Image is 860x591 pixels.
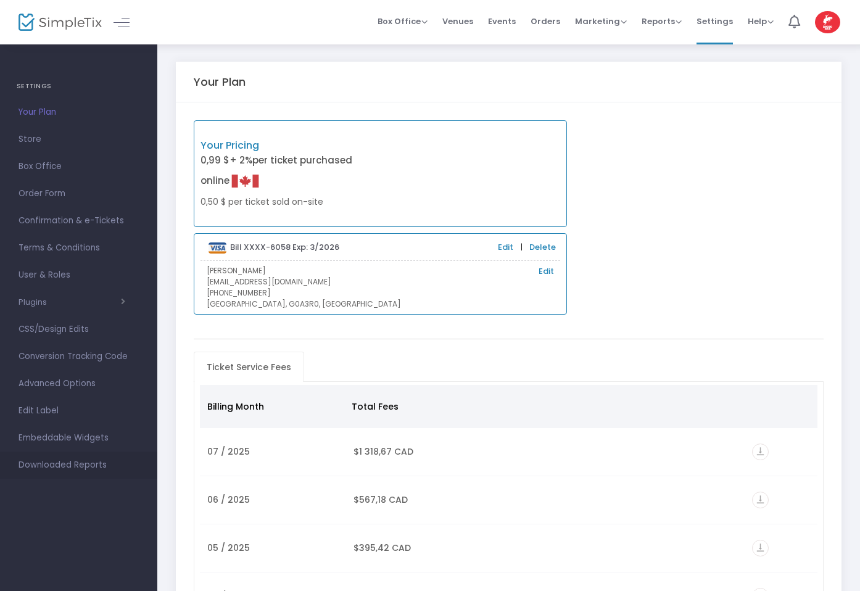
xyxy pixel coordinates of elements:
span: Settings [697,6,733,37]
p: [PHONE_NUMBER] [207,287,554,299]
a: vertical_align_bottom [752,495,769,508]
a: Edit [498,241,513,254]
button: Plugins [19,297,125,307]
span: Advanced Options [19,376,139,392]
span: Box Office [378,15,428,27]
span: Confirmation & e-Tickets [19,213,139,229]
span: Ticket Service Fees [199,357,299,377]
span: Marketing [575,15,627,27]
p: [GEOGRAPHIC_DATA], G0A3R0, [GEOGRAPHIC_DATA] [207,299,554,310]
span: Order Form [19,186,139,202]
img: Canadian Flag [231,167,259,195]
p: [EMAIL_ADDRESS][DOMAIN_NAME] [207,276,554,287]
img: visa.png [209,242,226,254]
span: Orders [531,6,560,37]
span: 05 / 2025 [207,542,250,554]
a: vertical_align_bottom [752,543,769,556]
span: Downloaded Reports [19,457,139,473]
span: $1 318,67 CAD [354,445,413,458]
span: | [518,241,526,254]
p: Your Pricing [201,138,381,153]
p: 0,99 $ per ticket purchased online [201,154,381,196]
th: Billing Month [200,385,344,428]
span: $567,18 CAD [354,494,408,506]
span: CSS/Design Edits [19,321,139,337]
a: Edit [539,265,554,278]
span: User & Roles [19,267,139,283]
span: Box Office [19,159,139,175]
p: [PERSON_NAME] [207,265,554,276]
span: Embeddable Widgets [19,430,139,446]
i: vertical_align_bottom [752,540,769,556]
i: vertical_align_bottom [752,444,769,460]
th: Total Fees [344,385,476,428]
i: vertical_align_bottom [752,492,769,508]
span: 07 / 2025 [207,445,250,458]
span: Events [488,6,516,37]
span: Venues [442,6,473,37]
a: vertical_align_bottom [752,447,769,460]
span: Store [19,131,139,147]
a: Delete [529,241,556,254]
h5: Your Plan [194,75,246,89]
span: Edit Label [19,403,139,419]
span: Your Plan [19,104,139,120]
h4: SETTINGS [17,74,141,99]
span: 06 / 2025 [207,494,250,506]
span: $395,42 CAD [354,542,411,554]
b: Bill XXXX-6058 Exp: 3/2026 [230,241,339,253]
span: Reports [642,15,682,27]
p: 0,50 $ per ticket sold on-site [201,196,381,209]
span: + 2% [229,154,252,167]
span: Terms & Conditions [19,240,139,256]
span: Help [748,15,774,27]
span: Conversion Tracking Code [19,349,139,365]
